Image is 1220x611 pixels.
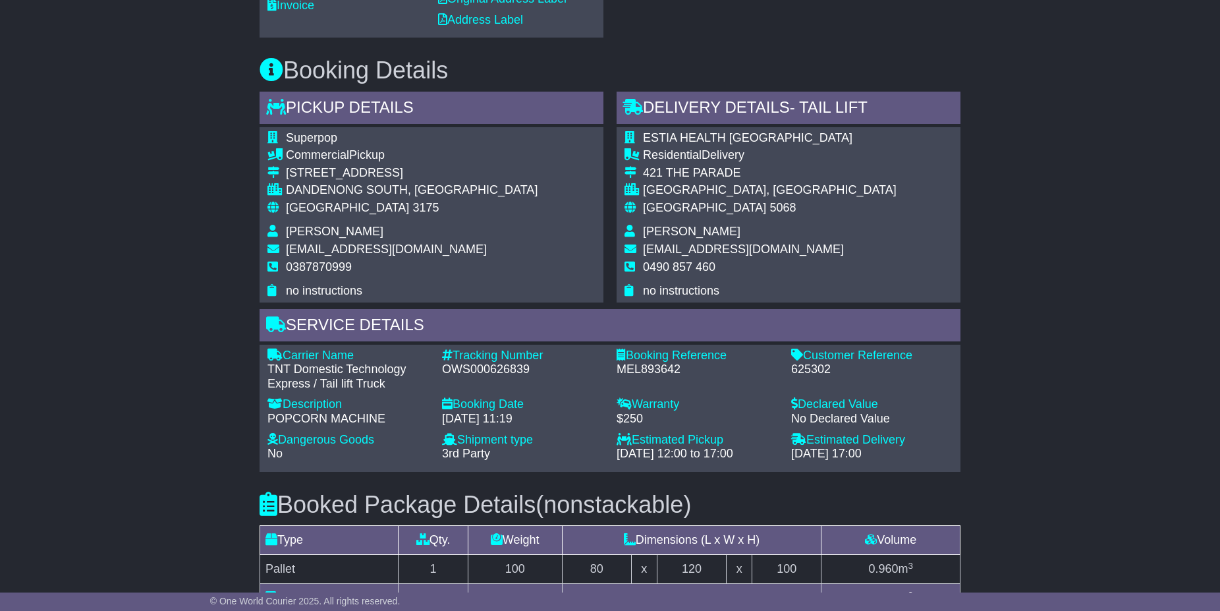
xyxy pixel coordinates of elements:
[821,526,960,555] td: Volume
[868,591,898,604] span: 0.960
[643,131,852,144] span: ESTIA HEALTH [GEOGRAPHIC_DATA]
[286,243,487,256] span: [EMAIL_ADDRESS][DOMAIN_NAME]
[643,148,702,161] span: Residential
[752,555,821,584] td: 100
[617,433,778,448] div: Estimated Pickup
[617,397,778,412] div: Warranty
[643,148,897,163] div: Delivery
[286,131,337,144] span: Superpop
[868,562,898,575] span: 0.960
[286,284,362,297] span: no instructions
[286,201,409,214] span: [GEOGRAPHIC_DATA]
[286,260,352,274] span: 0387870999
[286,183,538,198] div: DANDENONG SOUTH, [GEOGRAPHIC_DATA]
[821,555,960,584] td: m
[438,13,523,26] a: Address Label
[643,284,719,297] span: no instructions
[286,148,538,163] div: Pickup
[267,363,429,391] div: TNT Domestic Technology Express / Tail lift Truck
[442,349,603,363] div: Tracking Number
[267,433,429,448] div: Dangerous Goods
[260,92,603,127] div: Pickup Details
[727,555,752,584] td: x
[617,363,778,377] div: MEL893642
[286,225,383,238] span: [PERSON_NAME]
[617,447,778,461] div: [DATE] 12:00 to 17:00
[468,555,562,584] td: 100
[791,447,953,461] div: [DATE] 17:00
[286,166,538,181] div: [STREET_ADDRESS]
[562,555,631,584] td: 80
[791,363,953,377] div: 625302
[791,397,953,412] div: Declared Value
[267,412,429,426] div: POPCORN MACHINE
[908,590,913,600] sup: 3
[657,555,726,584] td: 120
[260,309,960,345] div: Service Details
[442,433,603,448] div: Shipment type
[643,201,766,214] span: [GEOGRAPHIC_DATA]
[286,148,349,161] span: Commercial
[562,526,821,555] td: Dimensions (L x W x H)
[468,526,562,555] td: Weight
[643,260,715,274] span: 0490 857 460
[769,201,796,214] span: 5068
[260,57,960,84] h3: Booking Details
[617,92,960,127] div: Delivery Details
[442,447,490,460] span: 3rd Party
[260,492,960,518] h3: Booked Package Details
[399,526,468,555] td: Qty.
[908,561,913,571] sup: 3
[643,166,897,181] div: 421 THE PARADE
[791,412,953,426] div: No Declared Value
[790,98,868,116] span: - Tail Lift
[791,349,953,363] div: Customer Reference
[643,225,740,238] span: [PERSON_NAME]
[536,491,691,518] span: (nonstackable)
[412,201,439,214] span: 3175
[210,596,401,606] span: © One World Courier 2025. All rights reserved.
[267,349,429,363] div: Carrier Name
[631,555,657,584] td: x
[267,397,429,412] div: Description
[643,243,844,256] span: [EMAIL_ADDRESS][DOMAIN_NAME]
[791,433,953,448] div: Estimated Delivery
[399,555,468,584] td: 1
[643,183,897,198] div: [GEOGRAPHIC_DATA], [GEOGRAPHIC_DATA]
[260,526,399,555] td: Type
[442,412,603,426] div: [DATE] 11:19
[442,363,603,377] div: OWS000626839
[267,447,283,460] span: No
[617,412,778,426] div: $250
[489,591,509,604] span: 100
[617,349,778,363] div: Booking Reference
[260,555,399,584] td: Pallet
[442,397,603,412] div: Booking Date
